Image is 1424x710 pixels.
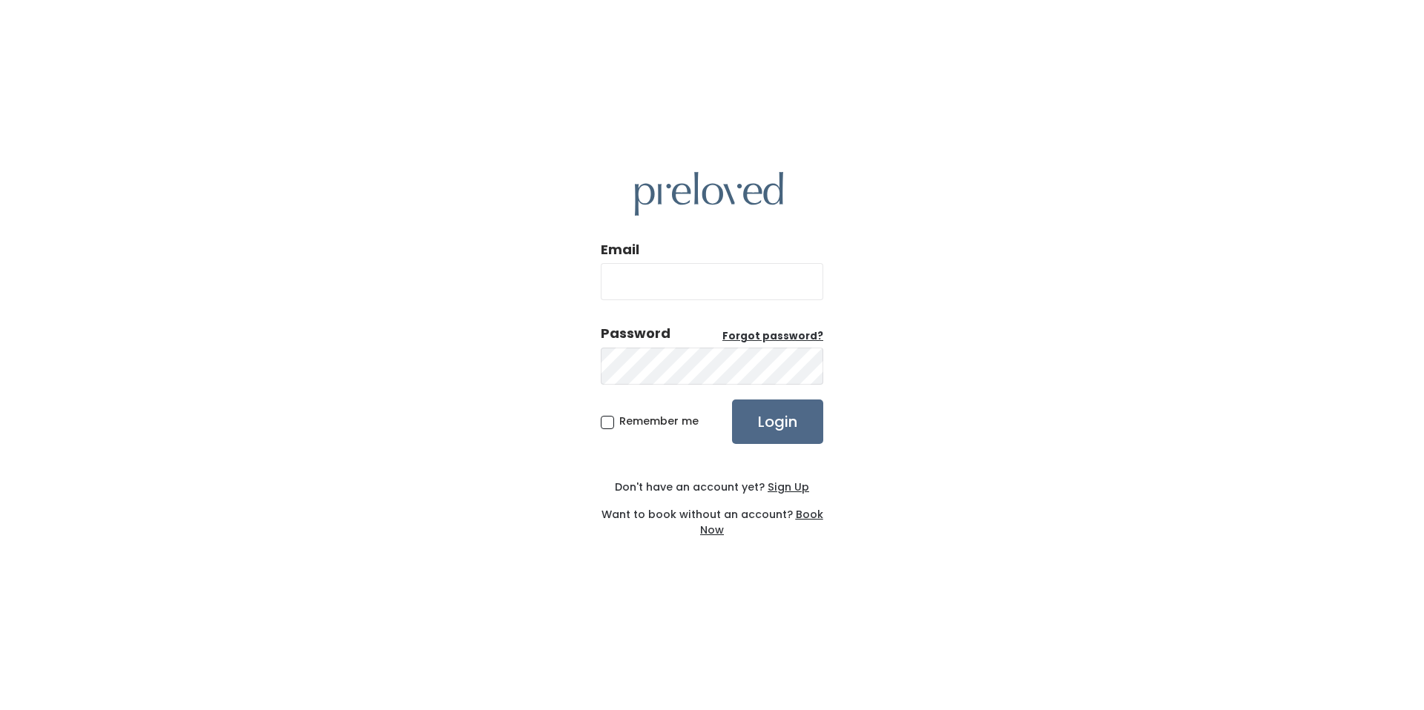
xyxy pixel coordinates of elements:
a: Book Now [700,507,823,537]
img: preloved logo [635,172,783,216]
div: Don't have an account yet? [601,480,823,495]
div: Want to book without an account? [601,495,823,538]
div: Password [601,324,670,343]
input: Login [732,399,823,444]
label: Email [601,240,639,259]
u: Forgot password? [722,329,823,343]
a: Sign Up [765,480,809,494]
a: Forgot password? [722,329,823,344]
span: Remember me [619,414,699,428]
u: Sign Up [768,480,809,494]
